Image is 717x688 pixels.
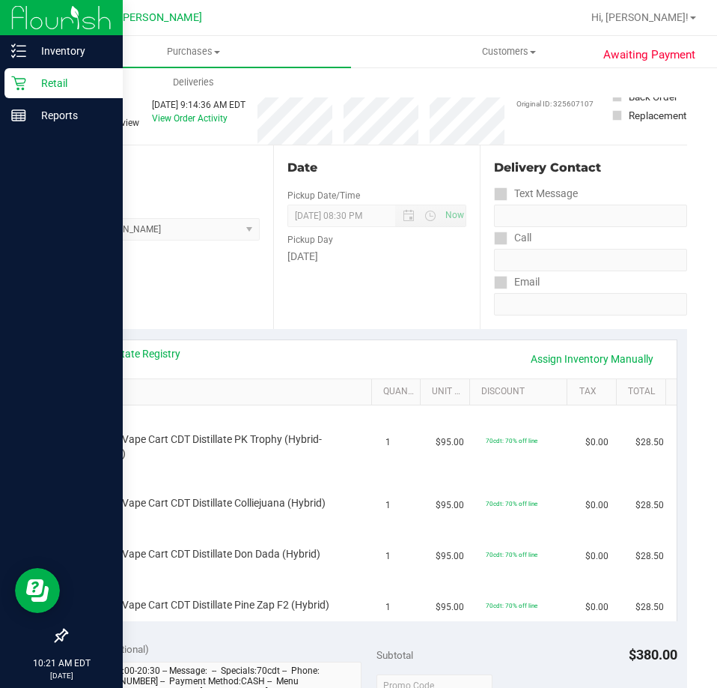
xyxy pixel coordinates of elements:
a: View Order Activity [152,113,228,124]
iframe: Resource center [15,568,60,613]
span: $28.50 [635,435,664,450]
a: Customers [351,36,666,67]
span: Ft. [PERSON_NAME] [104,11,202,24]
label: Pickup Day [287,233,333,247]
a: Purchases [36,36,351,67]
p: Reports [26,106,116,124]
div: Delivery Contact [494,159,687,177]
span: FT 1g Vape Cart CDT Distillate Don Dada (Hybrid) [94,547,320,561]
span: 70cdt: 70% off line [486,602,537,609]
a: SKU [88,386,365,398]
span: 1 [385,600,391,615]
span: Awaiting Payment [603,46,695,64]
span: FT 1g Vape Cart CDT Distillate Colliejuana (Hybrid) [94,496,326,510]
span: FT 1g Vape Cart CDT Distillate PK Trophy (Hybrid-Indica) [94,432,347,461]
span: $0.00 [585,549,608,564]
p: Inventory [26,42,116,60]
a: Assign Inventory Manually [521,346,663,372]
div: [DATE] 9:14:36 AM EDT [152,98,245,112]
span: $28.50 [635,498,664,513]
a: Tax [579,386,611,398]
label: Email [494,271,540,293]
span: 70cdt: 70% off line [486,437,537,444]
a: View State Registry [91,346,180,361]
p: [DATE] [7,670,116,681]
span: Customers [352,45,665,58]
div: Date [287,159,467,177]
inline-svg: Retail [11,76,26,91]
input: Format: (999) 999-9999 [494,249,687,271]
div: Replacement [629,108,686,123]
div: [DATE] [287,249,467,265]
p: Original ID: 325607107 [516,98,601,109]
span: $0.00 [585,435,608,450]
span: Subtotal [376,649,413,661]
span: $95.00 [436,549,464,564]
span: $380.00 [629,647,677,663]
p: 10:21 AM EDT [7,657,116,670]
span: 1 [385,498,391,513]
span: 1 [385,549,391,564]
a: Deliveries [36,67,351,98]
a: Quantity [383,386,415,398]
label: Pickup Date/Time [287,189,360,202]
span: FT 1g Vape Cart CDT Distillate Pine Zap F2 (Hybrid) [94,598,329,612]
span: 1 [385,435,391,450]
label: Call [494,227,531,249]
span: $0.00 [585,498,608,513]
label: Text Message [494,183,578,205]
span: 70cdt: 70% off line [486,500,537,507]
inline-svg: Reports [11,108,26,123]
a: Discount [481,386,561,398]
span: Deliveries [153,76,234,89]
input: Format: (999) 999-9999 [494,205,687,227]
span: $0.00 [585,600,608,615]
span: $95.00 [436,600,464,615]
a: Total [628,386,659,398]
span: Purchases [36,45,351,58]
span: $95.00 [436,498,464,513]
a: Unit Price [432,386,463,398]
span: $95.00 [436,435,464,450]
inline-svg: Inventory [11,43,26,58]
div: Location [66,159,260,177]
span: 70cdt: 70% off line [486,551,537,558]
p: Retail [26,74,116,92]
span: $28.50 [635,600,664,615]
span: Hi, [PERSON_NAME]! [591,11,689,23]
span: $28.50 [635,549,664,564]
